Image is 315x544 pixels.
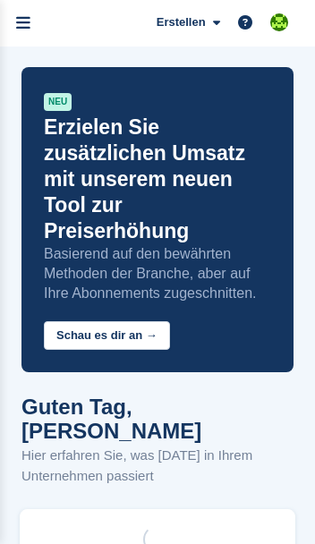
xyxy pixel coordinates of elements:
[157,13,206,31] span: Erstellen
[44,321,170,351] button: Schau es dir an →
[44,93,72,111] div: NEU
[21,446,294,486] p: Hier erfahren Sie, was [DATE] in Ihrem Unternehmen passiert
[21,395,294,443] h1: Guten Tag, [PERSON_NAME]
[270,13,288,31] img: Stefano
[44,244,271,303] p: Basierend auf den bewährten Methoden der Branche, aber auf Ihre Abonnements zugeschnitten.
[44,115,271,244] p: Erzielen Sie zusätzlichen Umsatz mit unserem neuen Tool zur Preiserhöhung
